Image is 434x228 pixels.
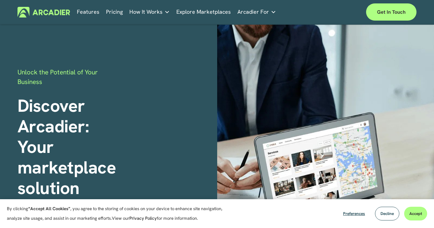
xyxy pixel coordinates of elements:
a: Features [77,7,99,17]
span: How It Works [129,7,163,17]
h1: Discover Arcadier: Your marketplace solution‍ [17,95,151,198]
img: Arcadier [17,7,70,17]
a: folder dropdown [129,7,170,17]
span: Unlock the Potential of Your Business [17,68,99,86]
button: Preferences [338,207,370,220]
button: Decline [375,207,399,220]
button: Accept [404,207,427,220]
a: folder dropdown [237,7,276,17]
a: Privacy Policy [129,215,157,221]
span: Decline [380,211,394,216]
a: Explore Marketplaces [176,7,231,17]
span: Arcadier For [237,7,269,17]
a: Get in touch [366,3,417,21]
span: Accept [409,211,422,216]
strong: “Accept All Cookies” [28,206,70,212]
span: Preferences [343,211,365,216]
a: Pricing [106,7,123,17]
p: By clicking , you agree to the storing of cookies on your device to enhance site navigation, anal... [7,204,230,223]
